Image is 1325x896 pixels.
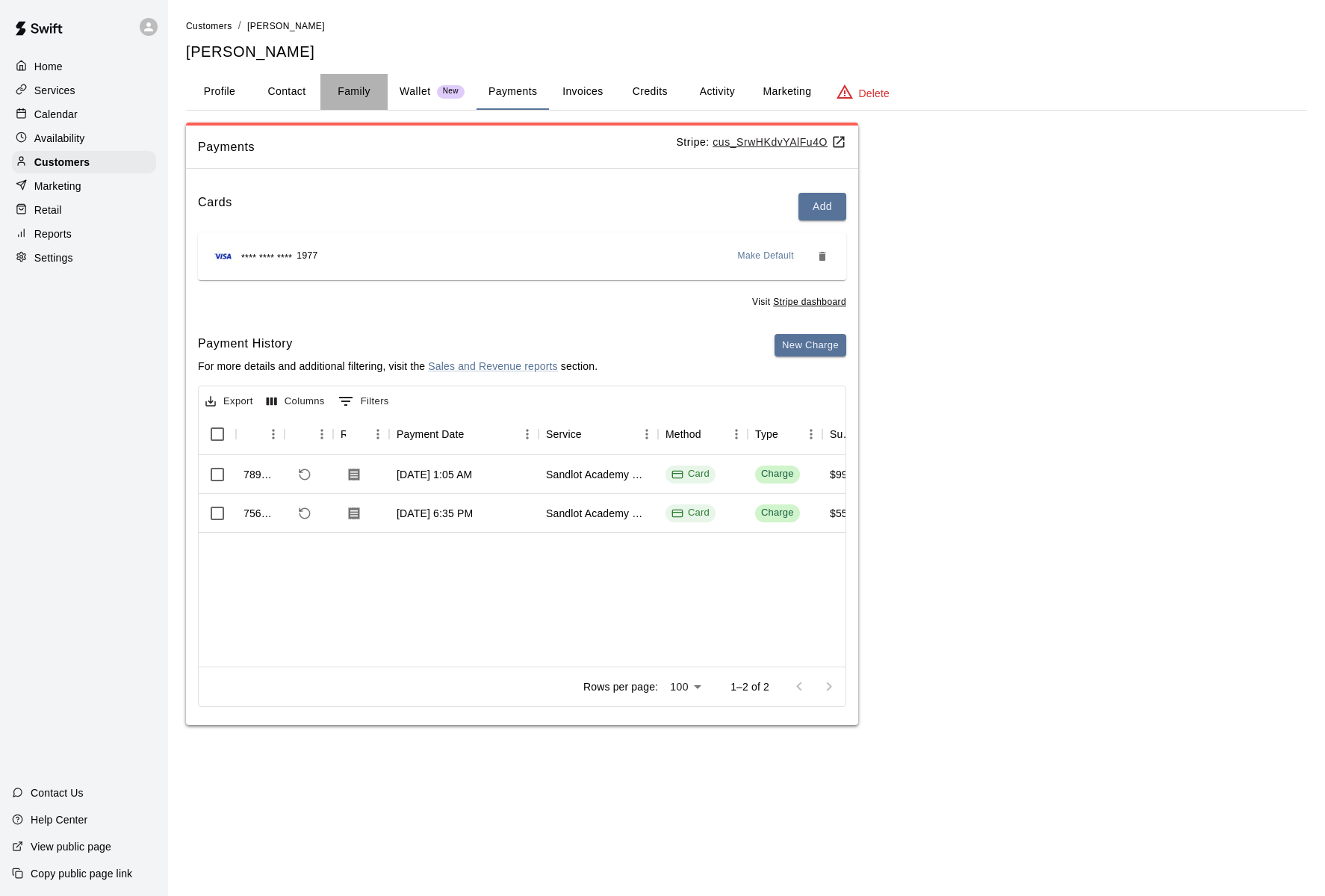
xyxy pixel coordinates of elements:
div: Sep 1, 2025, 1:05 AM [397,467,472,482]
p: Rows per page: [583,679,658,694]
span: Refund payment [292,501,317,526]
p: Wallet [400,84,431,99]
div: $55.02 [830,506,863,521]
div: 789264 [243,467,277,482]
button: Profile [186,74,253,110]
div: Receipt [333,413,389,455]
div: Charge [761,467,794,481]
div: Receipt [341,413,346,455]
div: Card [671,467,710,481]
button: Menu [636,423,658,445]
h5: [PERSON_NAME] [186,42,1307,62]
nav: breadcrumb [186,18,1307,34]
span: 1977 [297,249,317,264]
button: Show filters [335,389,393,413]
p: Stripe: [676,135,846,150]
div: Id [236,413,285,455]
p: Delete [859,86,890,101]
span: Payments [198,138,676,157]
a: Calendar [12,103,156,126]
span: [PERSON_NAME] [247,21,325,31]
button: Sort [582,424,603,445]
div: Method [665,413,701,455]
h6: Cards [198,193,232,220]
button: Credits [616,74,683,110]
span: Make Default [738,249,795,264]
a: Home [12,55,156,78]
button: Add [798,193,846,220]
button: Sort [292,424,313,445]
div: Service [539,413,658,455]
button: Select columns [263,390,329,413]
h6: Payment History [198,334,598,353]
button: Sort [778,424,799,445]
p: For more details and additional filtering, visit the section. [198,359,598,374]
button: Sort [701,424,722,445]
div: Type [748,413,822,455]
div: Service [546,413,582,455]
button: Activity [683,74,751,110]
p: Help Center [31,812,87,827]
button: Family [320,74,388,110]
p: Settings [34,250,73,265]
a: Retail [12,199,156,221]
div: Aug 14, 2025, 6:35 PM [397,506,473,521]
button: Invoices [549,74,616,110]
a: Customers [186,19,232,31]
div: 756575 [243,506,277,521]
p: Reports [34,226,72,241]
p: Availability [34,131,85,146]
button: New Charge [775,334,846,357]
p: Marketing [34,179,81,194]
a: Reports [12,223,156,245]
a: Marketing [12,175,156,197]
p: Retail [34,203,62,217]
p: Services [34,83,75,98]
div: $99.00 [830,467,863,482]
p: Home [34,59,63,74]
button: Menu [725,423,748,445]
div: Charge [761,506,794,520]
a: Availability [12,127,156,149]
span: New [437,87,465,96]
button: Payments [477,74,549,110]
div: Method [658,413,748,455]
p: View public page [31,839,111,854]
button: Make Default [732,244,801,268]
div: Refund [285,413,333,455]
button: Export [202,390,257,413]
a: Services [12,79,156,102]
img: Credit card brand logo [210,249,237,264]
div: Payment Date [397,413,465,455]
button: Remove [810,244,834,268]
span: Customers [186,21,232,31]
a: Settings [12,247,156,269]
div: Subtotal [830,413,854,455]
a: Stripe dashboard [773,297,846,307]
a: cus_SrwHKdvYAlFu4O [713,136,846,148]
button: Marketing [751,74,823,110]
button: Contact [253,74,320,110]
div: Sandlot Academy Membership (Tash) [546,506,651,521]
button: Download Receipt [341,500,367,527]
p: Customers [34,155,90,170]
li: / [238,18,241,34]
button: Sort [243,424,264,445]
div: Sandlot Academy Membership (Tash) [546,467,651,482]
button: Sort [346,424,367,445]
button: Menu [367,423,389,445]
p: Calendar [34,107,78,122]
button: Menu [800,423,822,445]
a: Customers [12,151,156,173]
p: Copy public page link [31,866,132,881]
div: Payment Date [389,413,539,455]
